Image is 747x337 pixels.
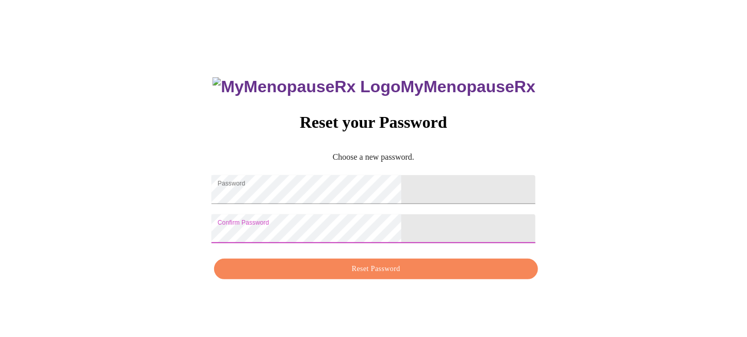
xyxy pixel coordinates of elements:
[212,153,535,162] p: Choose a new password.
[213,77,535,96] h3: MyMenopauseRx
[214,259,538,280] button: Reset Password
[213,77,400,96] img: MyMenopauseRx Logo
[212,113,535,132] h3: Reset your Password
[226,263,526,276] span: Reset Password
